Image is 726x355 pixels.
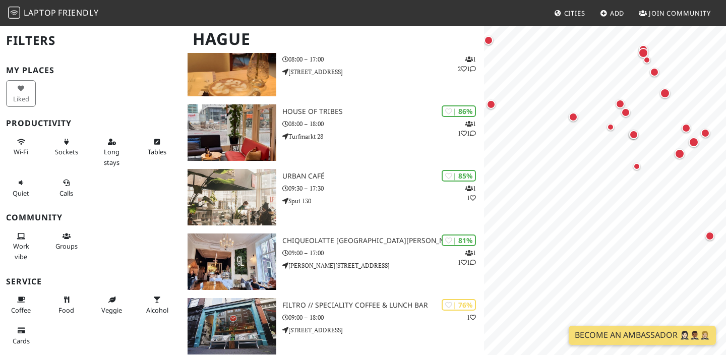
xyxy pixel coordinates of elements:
h1: Hague [185,25,482,53]
a: LaptopFriendly LaptopFriendly [8,5,99,22]
p: [STREET_ADDRESS] [282,67,484,77]
span: Quiet [13,189,29,198]
div: Map marker [648,66,661,79]
a: Filtro // Speciality Coffee & Lunch Bar | 76% 1 Filtro // Speciality Coffee & Lunch Bar 09:00 – 1... [181,298,484,354]
button: Tables [142,134,172,160]
span: Cities [564,9,585,18]
div: | 81% [442,234,476,246]
h3: Productivity [6,119,175,128]
div: Map marker [614,97,627,110]
span: Video/audio calls [59,189,73,198]
div: Map marker [482,34,495,47]
p: 1 1 [465,184,476,203]
span: Alcohol [146,306,168,315]
a: Join Community [635,4,715,22]
h3: Community [6,213,175,222]
div: Map marker [658,86,672,100]
span: Friendly [58,7,98,18]
p: [STREET_ADDRESS] [282,325,484,335]
div: Map marker [687,135,701,149]
button: Coffee [6,291,36,318]
a: Cities [550,4,589,22]
button: Long stays [97,134,127,170]
img: Barista Cafe Frederikstraat [188,40,276,96]
span: Power sockets [55,147,78,156]
h3: Filtro // Speciality Coffee & Lunch Bar [282,301,484,310]
span: Join Community [649,9,711,18]
span: Laptop [24,7,56,18]
img: Chiqueolatte Den Haag [188,233,276,290]
div: Map marker [619,106,632,119]
div: Map marker [637,43,650,56]
div: Map marker [627,128,640,141]
h3: Urban Café [282,172,484,181]
button: Work vibe [6,228,36,265]
span: Work-friendly tables [148,147,166,156]
span: People working [13,242,29,261]
span: Coffee [11,306,31,315]
div: Map marker [703,229,716,243]
span: Stable Wi-Fi [14,147,28,156]
a: Urban Café | 85% 11 Urban Café 09:30 – 17:30 Spui 130 [181,169,484,225]
p: 09:00 – 17:00 [282,248,484,258]
div: | 86% [442,105,476,117]
span: Credit cards [13,336,30,345]
h3: House of Tribes [282,107,484,116]
p: 1 [467,313,476,322]
div: Map marker [673,147,687,161]
p: [PERSON_NAME][STREET_ADDRESS] [282,261,484,270]
h2: Filters [6,25,175,56]
img: Urban Café [188,169,276,225]
p: 08:00 – 18:00 [282,119,484,129]
button: Veggie [97,291,127,318]
img: House of Tribes [188,104,276,161]
div: Map marker [485,98,498,111]
span: Food [58,306,74,315]
a: Chiqueolatte Den Haag | 81% 111 Chiqueolatte [GEOGRAPHIC_DATA][PERSON_NAME] 09:00 – 17:00 [PERSON... [181,233,484,290]
p: 1 1 1 [458,248,476,267]
div: Map marker [567,110,580,124]
span: Group tables [55,242,78,251]
div: | 85% [442,170,476,182]
div: Map marker [627,128,640,141]
h3: My Places [6,66,175,75]
p: Turfmarkt 28 [282,132,484,141]
button: Groups [51,228,81,255]
button: Calls [51,174,81,201]
div: Map marker [631,160,643,172]
div: Map marker [636,46,650,60]
button: Quiet [6,174,36,201]
button: Food [51,291,81,318]
div: Map marker [699,127,712,140]
div: Map marker [604,121,617,133]
button: Alcohol [142,291,172,318]
a: Barista Cafe Frederikstraat | 99% 121 [GEOGRAPHIC_DATA] 08:00 – 17:00 [STREET_ADDRESS] [181,40,484,96]
img: Filtro // Speciality Coffee & Lunch Bar [188,298,276,354]
h3: Chiqueolatte [GEOGRAPHIC_DATA][PERSON_NAME] [282,236,484,245]
span: Add [610,9,625,18]
h3: Service [6,277,175,286]
img: LaptopFriendly [8,7,20,19]
a: House of Tribes | 86% 111 House of Tribes 08:00 – 18:00 Turfmarkt 28 [181,104,484,161]
p: 1 1 1 [458,119,476,138]
a: Add [596,4,629,22]
button: Cards [6,322,36,349]
div: | 76% [442,299,476,311]
div: Map marker [680,122,693,135]
span: Long stays [104,147,119,166]
button: Wi-Fi [6,134,36,160]
span: Veggie [101,306,122,315]
p: 09:30 – 17:30 [282,184,484,193]
p: 09:00 – 18:00 [282,313,484,322]
button: Sockets [51,134,81,160]
p: Spui 130 [282,196,484,206]
div: Map marker [641,54,653,66]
